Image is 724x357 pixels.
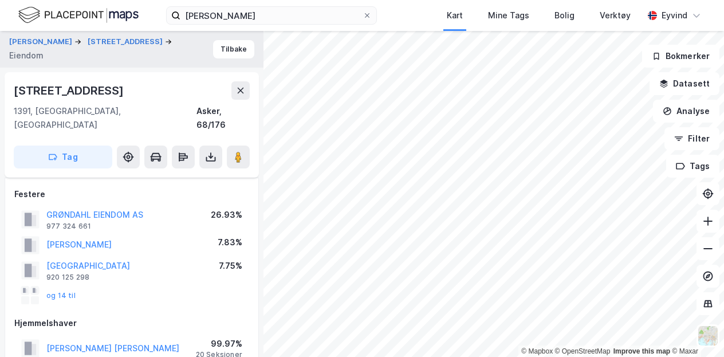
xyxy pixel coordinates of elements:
a: Mapbox [521,347,553,355]
a: OpenStreetMap [555,347,611,355]
div: 99.97% [196,337,242,351]
div: 977 324 661 [46,222,91,231]
div: 7.75% [219,259,242,273]
input: Søk på adresse, matrikkel, gårdeiere, leietakere eller personer [180,7,363,24]
button: Analyse [653,100,719,123]
button: Datasett [650,72,719,95]
a: Improve this map [613,347,670,355]
button: [STREET_ADDRESS] [88,36,165,48]
button: Bokmerker [642,45,719,68]
button: Filter [664,127,719,150]
div: Eiendom [9,49,44,62]
button: Tilbake [213,40,254,58]
div: Kontrollprogram for chat [667,302,724,357]
div: Eyvind [662,9,687,22]
div: 920 125 298 [46,273,89,282]
img: logo.f888ab2527a4732fd821a326f86c7f29.svg [18,5,139,25]
iframe: Chat Widget [667,302,724,357]
div: Hjemmelshaver [14,316,249,330]
div: 7.83% [218,236,242,249]
div: Festere [14,187,249,201]
button: Tags [666,155,719,178]
div: Verktøy [600,9,631,22]
div: Mine Tags [488,9,529,22]
div: 1391, [GEOGRAPHIC_DATA], [GEOGRAPHIC_DATA] [14,104,196,132]
div: Kart [447,9,463,22]
div: Bolig [554,9,575,22]
div: Asker, 68/176 [196,104,250,132]
div: 26.93% [211,208,242,222]
button: Tag [14,146,112,168]
div: [STREET_ADDRESS] [14,81,126,100]
button: [PERSON_NAME] [9,36,74,48]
